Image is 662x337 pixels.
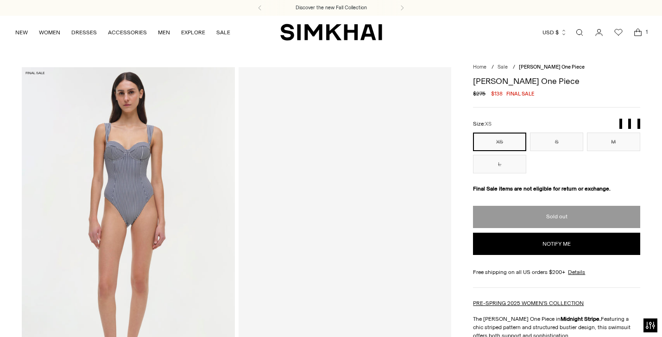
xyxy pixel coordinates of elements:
[296,4,367,12] a: Discover the new Fall Collection
[485,121,492,127] span: XS
[498,64,508,70] a: Sale
[158,22,170,43] a: MEN
[473,77,640,85] h1: [PERSON_NAME] One Piece
[491,89,503,98] span: $138
[519,64,585,70] span: [PERSON_NAME] One Piece
[473,233,640,255] button: Notify me
[530,133,583,151] button: S
[71,22,97,43] a: DRESSES
[473,89,485,98] s: $275
[473,64,486,70] a: Home
[542,22,567,43] button: USD $
[39,22,60,43] a: WOMEN
[181,22,205,43] a: EXPLORE
[643,28,651,36] span: 1
[108,22,147,43] a: ACCESSORIES
[568,268,585,276] a: Details
[513,64,515,71] div: /
[587,133,640,151] button: M
[216,22,230,43] a: SALE
[473,155,526,173] button: L
[492,64,494,71] div: /
[473,133,526,151] button: XS
[473,268,640,276] div: Free shipping on all US orders $200+
[473,120,492,128] label: Size:
[280,23,382,41] a: SIMKHAI
[473,300,584,306] a: PRE-SPRING 2025 WOMEN'S COLLECTION
[629,23,647,42] a: Open cart modal
[473,64,640,71] nav: breadcrumbs
[473,185,611,192] strong: Final Sale items are not eligible for return or exchange.
[561,316,601,322] strong: Midnight Stripe.
[609,23,628,42] a: Wishlist
[590,23,608,42] a: Go to the account page
[15,22,28,43] a: NEW
[570,23,589,42] a: Open search modal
